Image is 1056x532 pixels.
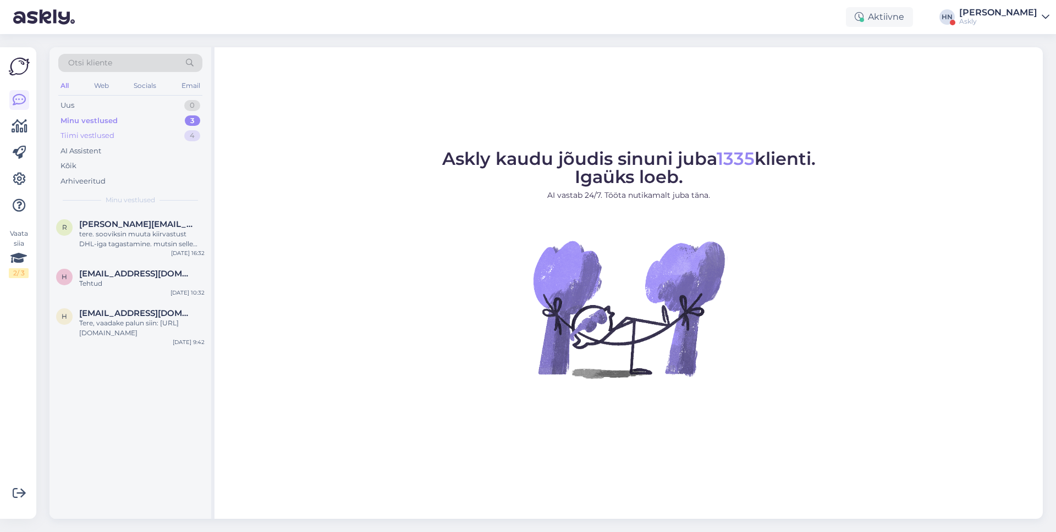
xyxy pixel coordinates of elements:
[79,308,194,318] span: hans@askly.me
[79,269,194,279] span: harri@atto.ee
[62,273,67,281] span: h
[939,9,955,25] div: HN
[170,289,205,297] div: [DATE] 10:32
[62,223,67,231] span: r
[717,148,755,169] span: 1335
[61,146,101,157] div: AI Assistent
[131,79,158,93] div: Socials
[959,17,1037,26] div: Askly
[179,79,202,93] div: Email
[61,160,76,171] div: Kõik
[184,100,200,111] div: 0
[959,8,1049,26] a: [PERSON_NAME]Askly
[61,130,114,141] div: Tiimi vestlused
[184,130,200,141] div: 4
[846,7,913,27] div: Aktiivne
[68,57,112,69] span: Otsi kliente
[79,229,205,249] div: tere. sooviksin muuta kiirvastust DHL-iga tagastamine. mutsin selle omast arust ära, aga [PERSON_...
[106,195,155,205] span: Minu vestlused
[442,148,816,187] span: Askly kaudu jõudis sinuni juba klienti. Igaüks loeb.
[79,219,194,229] span: reene@tupsunupsu.ee
[79,279,205,289] div: Tehtud
[62,312,67,320] span: h
[92,79,111,93] div: Web
[185,115,200,126] div: 3
[61,115,118,126] div: Minu vestlused
[171,249,205,257] div: [DATE] 16:32
[79,318,205,338] div: Tere, vaadake palun siin: [URL][DOMAIN_NAME]
[9,56,30,77] img: Askly Logo
[61,100,74,111] div: Uus
[9,229,29,278] div: Vaata siia
[173,338,205,346] div: [DATE] 9:42
[58,79,71,93] div: All
[442,190,816,201] p: AI vastab 24/7. Tööta nutikamalt juba täna.
[530,210,728,408] img: No Chat active
[61,176,106,187] div: Arhiveeritud
[9,268,29,278] div: 2 / 3
[959,8,1037,17] div: [PERSON_NAME]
